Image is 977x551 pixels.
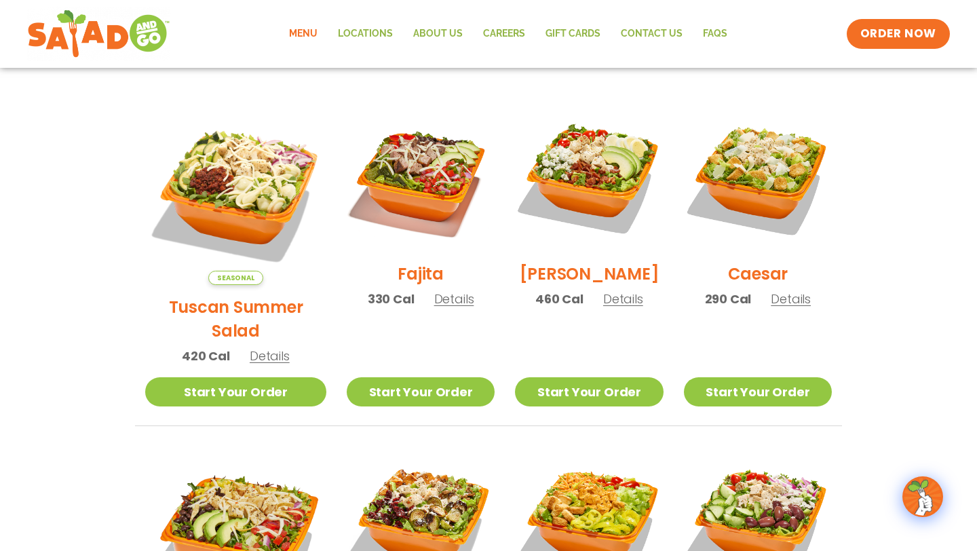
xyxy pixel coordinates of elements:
[347,377,495,406] a: Start Your Order
[279,18,737,50] nav: Menu
[347,104,495,252] img: Product photo for Fajita Salad
[693,18,737,50] a: FAQs
[515,104,663,252] img: Product photo for Cobb Salad
[684,377,832,406] a: Start Your Order
[728,262,788,286] h2: Caesar
[250,347,290,364] span: Details
[368,290,415,308] span: 330 Cal
[515,377,663,406] a: Start Your Order
[208,271,263,285] span: Seasonal
[847,19,950,49] a: ORDER NOW
[705,290,752,308] span: 290 Cal
[473,18,535,50] a: Careers
[27,7,170,61] img: new-SAG-logo-768×292
[182,347,230,365] span: 420 Cal
[904,478,942,516] img: wpChatIcon
[771,290,811,307] span: Details
[603,290,643,307] span: Details
[279,18,328,50] a: Menu
[403,18,473,50] a: About Us
[145,295,326,343] h2: Tuscan Summer Salad
[145,377,326,406] a: Start Your Order
[328,18,403,50] a: Locations
[860,26,936,42] span: ORDER NOW
[535,18,611,50] a: GIFT CARDS
[611,18,693,50] a: Contact Us
[520,262,659,286] h2: [PERSON_NAME]
[684,104,832,252] img: Product photo for Caesar Salad
[398,262,444,286] h2: Fajita
[535,290,583,308] span: 460 Cal
[434,290,474,307] span: Details
[145,104,326,285] img: Product photo for Tuscan Summer Salad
